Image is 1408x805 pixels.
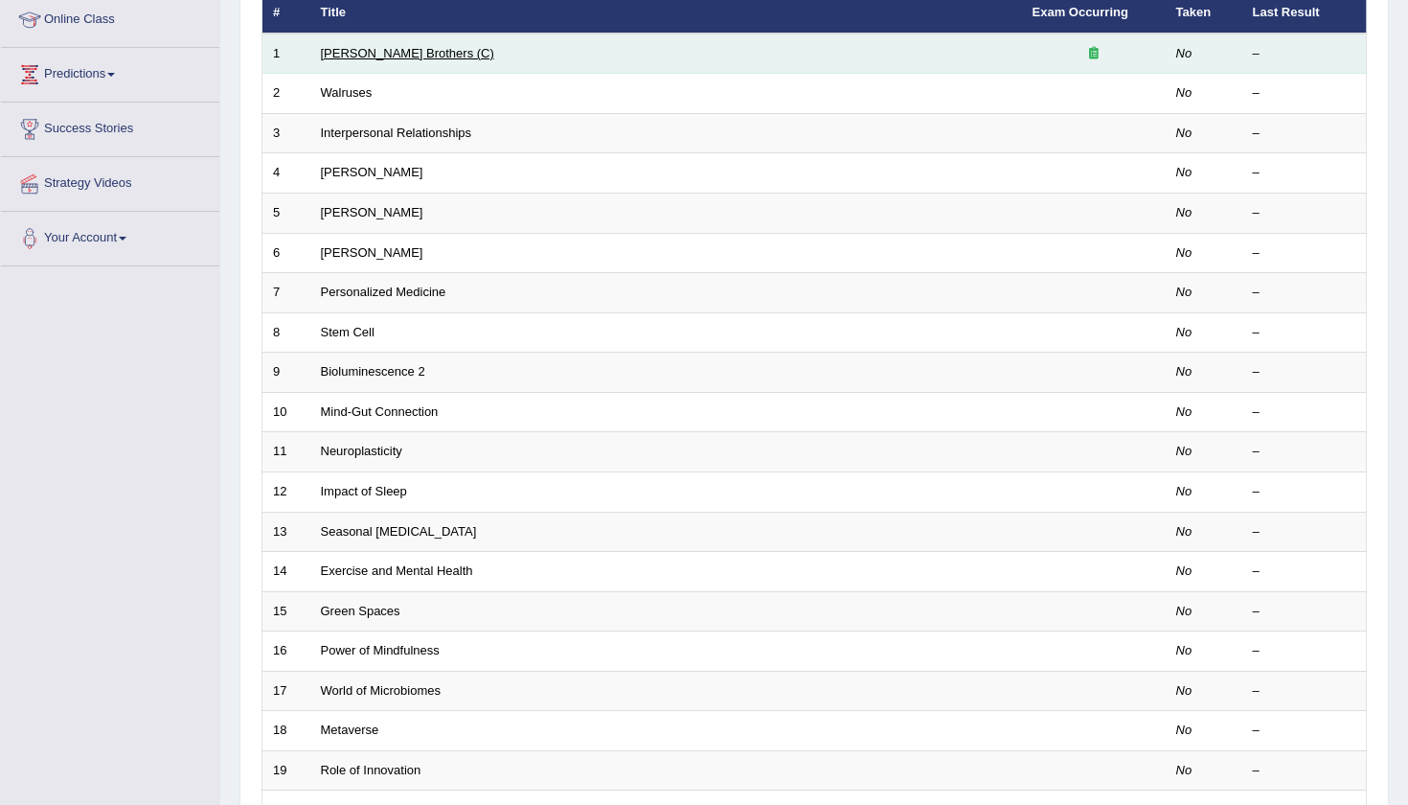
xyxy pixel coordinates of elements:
[1253,164,1356,182] div: –
[1253,363,1356,381] div: –
[1253,45,1356,63] div: –
[262,711,310,751] td: 18
[321,643,440,657] a: Power of Mindfulness
[1253,722,1356,740] div: –
[262,74,310,114] td: 2
[262,552,310,592] td: 14
[1176,444,1192,458] em: No
[1253,682,1356,701] div: –
[262,512,310,552] td: 13
[1176,364,1192,379] em: No
[1176,205,1192,219] em: No
[1176,763,1192,777] em: No
[1,212,219,260] a: Your Account
[321,126,472,140] a: Interpersonal Relationships
[262,392,310,432] td: 10
[321,46,494,60] a: [PERSON_NAME] Brothers (C)
[1253,284,1356,302] div: –
[262,432,310,472] td: 11
[321,245,423,260] a: [PERSON_NAME]
[321,364,425,379] a: Bioluminescence 2
[1253,642,1356,660] div: –
[1176,46,1192,60] em: No
[1176,85,1192,100] em: No
[1,48,219,96] a: Predictions
[321,563,473,578] a: Exercise and Mental Health
[1253,523,1356,541] div: –
[262,312,310,353] td: 8
[1176,604,1192,618] em: No
[321,285,446,299] a: Personalized Medicine
[1253,403,1356,422] div: –
[262,233,310,273] td: 6
[1176,165,1192,179] em: No
[1253,324,1356,342] div: –
[262,273,310,313] td: 7
[321,325,375,339] a: Stem Cell
[321,604,400,618] a: Green Spaces
[321,205,423,219] a: [PERSON_NAME]
[321,763,421,777] a: Role of Innovation
[1176,484,1192,498] em: No
[262,632,310,672] td: 16
[321,524,477,539] a: Seasonal [MEDICAL_DATA]
[262,671,310,711] td: 17
[1,157,219,205] a: Strategy Videos
[321,484,407,498] a: Impact of Sleep
[262,153,310,194] td: 4
[262,113,310,153] td: 3
[262,750,310,791] td: 19
[1176,325,1192,339] em: No
[262,353,310,393] td: 9
[321,85,373,100] a: Walruses
[1176,723,1192,737] em: No
[1253,84,1356,103] div: –
[321,683,441,698] a: World of Microbiomes
[1033,45,1155,63] div: Exam occurring question
[1253,762,1356,780] div: –
[1176,643,1192,657] em: No
[1176,404,1192,419] em: No
[1033,5,1128,19] a: Exam Occurring
[321,444,402,458] a: Neuroplasticity
[1176,563,1192,578] em: No
[1176,285,1192,299] em: No
[321,723,379,737] a: Metaverse
[1253,244,1356,263] div: –
[321,165,423,179] a: [PERSON_NAME]
[321,404,439,419] a: Mind-Gut Connection
[262,194,310,234] td: 5
[262,34,310,74] td: 1
[1253,563,1356,581] div: –
[1253,125,1356,143] div: –
[1253,443,1356,461] div: –
[1176,126,1192,140] em: No
[262,471,310,512] td: 12
[1176,683,1192,698] em: No
[1176,245,1192,260] em: No
[1,103,219,150] a: Success Stories
[1253,603,1356,621] div: –
[1176,524,1192,539] em: No
[1253,483,1356,501] div: –
[262,591,310,632] td: 15
[1253,204,1356,222] div: –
